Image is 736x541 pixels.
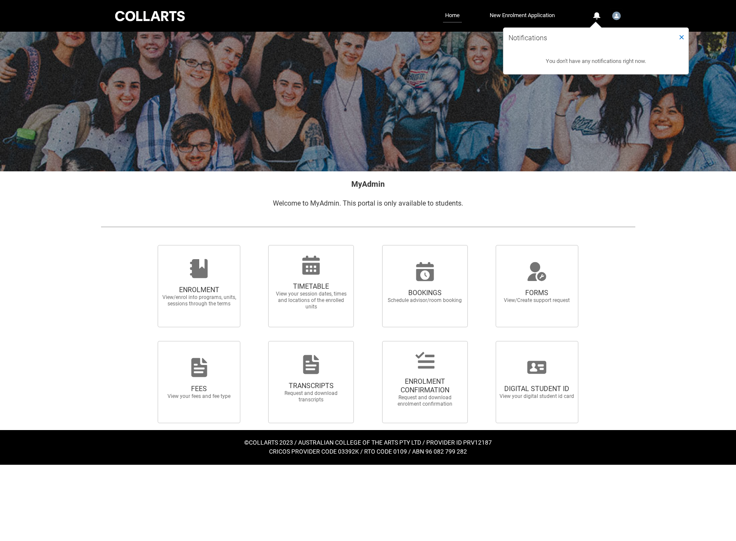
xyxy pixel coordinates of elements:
[387,289,463,297] span: BOOKINGS
[503,48,688,74] span: You don't have any notifications right now.
[499,393,574,400] span: View your digital student id card
[273,199,463,207] span: Welcome to MyAdmin. This portal is only available to students.
[273,382,349,390] span: TRANSCRIPTS
[387,377,463,395] span: ENROLMENT CONFIRMATION
[443,9,462,23] a: Home
[273,282,349,291] span: TIMETABLE
[499,297,574,304] span: View/Create support request
[162,385,237,393] span: FEES
[387,297,463,304] span: Schedule advisor/room booking
[509,33,547,43] h2: Notifications
[387,395,463,407] span: Request and download enrolment confirmation
[499,289,574,297] span: FORMS
[273,291,349,310] span: View your session dates, times and locations of the enrolled units
[499,385,574,393] span: DIGITAL STUDENT ID
[162,286,237,294] span: ENROLMENT
[610,8,623,22] button: User Profile Student.emasajo.20230937
[488,9,557,22] a: New Enrolment Application
[503,27,689,75] div: Notifications
[162,294,237,307] span: View/enrol into programs, units, sessions through the terms
[273,390,349,403] span: Request and download transcripts
[162,393,237,400] span: View your fees and fee type
[101,178,635,190] h2: MyAdmin
[612,12,621,20] img: Student.emasajo.20230937
[676,31,687,42] button: Close Notifications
